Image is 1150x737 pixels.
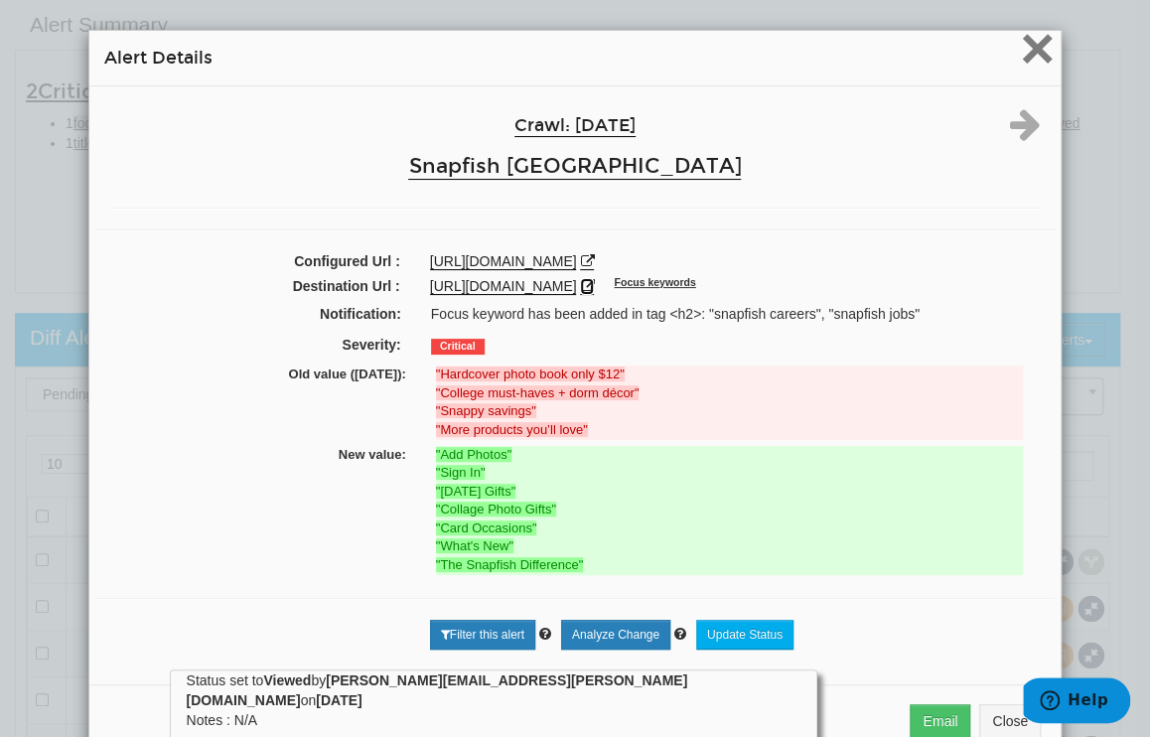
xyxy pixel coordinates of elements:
span: Critical [431,339,485,355]
strong: "Add Photos" [436,447,511,462]
iframe: Opens a widget where you can find more information [1023,677,1130,727]
a: Next alert [1010,124,1041,140]
a: [URL][DOMAIN_NAME] [430,253,577,270]
strong: "Collage Photo Gifts" [436,502,556,516]
strong: "[DATE] Gifts" [436,484,516,499]
label: Severity: [97,335,416,355]
div: Status set to by on Notes : N/A [186,670,801,730]
label: Configured Url : [94,251,415,271]
a: Update Status [696,620,793,650]
a: Analyze Change [561,620,670,650]
label: New value: [112,446,421,465]
strong: "College must-haves + dorm décor" [436,385,640,400]
strong: "Card Occasions" [436,520,537,535]
strong: "Hardcover photo book only $12" [436,367,625,381]
label: Notification: [97,304,416,324]
h4: Alert Details [104,46,1046,71]
a: [URL][DOMAIN_NAME] [430,278,577,295]
a: Snapfish [GEOGRAPHIC_DATA] [408,153,741,180]
label: Old value ([DATE]): [112,366,421,384]
strong: "Sign In" [436,465,486,480]
strong: "Snappy savings" [436,403,536,418]
sup: Focus keywords [614,276,695,288]
button: Close [1020,32,1055,72]
span: × [1020,15,1055,81]
strong: "The Snapfish Difference" [436,557,583,572]
strong: Viewed [263,672,311,688]
strong: "What's New" [436,538,513,553]
div: Focus keyword has been added in tag <h2>: "snapfish careers", "snapfish jobs" [416,304,1053,324]
strong: [DATE] [316,692,361,708]
label: Destination Url : [94,276,415,296]
a: Crawl: [DATE] [514,115,636,137]
a: Filter this alert [430,620,535,650]
strong: "More products you’ll love" [436,422,588,437]
strong: [PERSON_NAME][EMAIL_ADDRESS][PERSON_NAME][DOMAIN_NAME] [186,672,687,708]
